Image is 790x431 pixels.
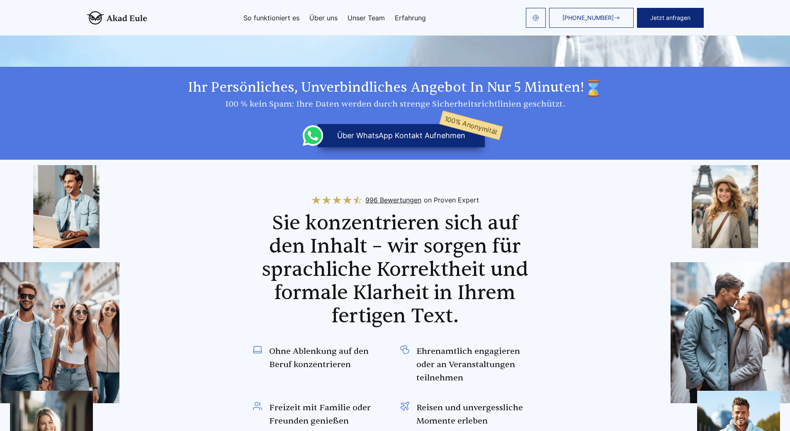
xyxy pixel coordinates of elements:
button: Jetzt anfragen [637,8,704,28]
a: 996 Bewertungenon Proven Expert [311,193,479,207]
img: Freizeit mit Familie oder Freunden genießen [253,401,263,411]
img: time [584,79,603,97]
span: Reisen und unvergessliche Momente erleben [416,401,537,428]
a: [PHONE_NUMBER] [549,8,634,28]
button: über WhatsApp Kontakt aufnehmen100% Anonymität [318,124,485,147]
img: Ohne Ablenkung auf den Beruf konzentrieren [253,345,263,355]
img: logo [87,11,147,24]
img: img4 [671,262,790,403]
h2: Ihr persönliches, unverbindliches Angebot in nur 5 Minuten! [87,79,704,97]
img: Reisen und unvergessliche Momente erleben [400,401,410,411]
span: 100% Anonymität [440,110,503,140]
div: 100 % kein Spam: Ihre Daten werden durch strenge Sicherheitsrichtlinien geschützt. [87,97,704,111]
a: Über uns [309,15,338,21]
span: [PHONE_NUMBER] [562,15,614,21]
span: Ohne Ablenkung auf den Beruf konzentrieren [269,345,390,371]
img: img6 [692,165,758,248]
img: Ehrenamtlich engagieren oder an Veranstaltungen teilnehmen [400,345,410,355]
img: email [532,15,539,21]
span: Ehrenamtlich engagieren oder an Veranstaltungen teilnehmen [416,345,537,385]
img: img2 [33,165,100,248]
span: Freizeit mit Familie oder Freunden genießen [269,401,390,428]
a: Erfahrung [395,15,426,21]
a: Unser Team [348,15,385,21]
a: So funktioniert es [243,15,299,21]
h2: Sie konzentrieren sich auf den Inhalt – wir sorgen für sprachliche Korrektheit und formale Klarhe... [253,212,538,328]
span: 996 Bewertungen [365,193,421,207]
